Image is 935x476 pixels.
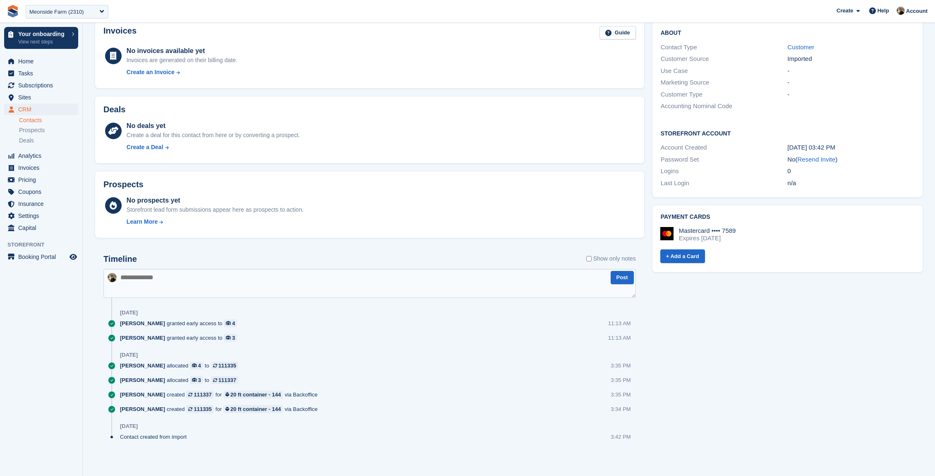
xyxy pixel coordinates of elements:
[223,405,283,413] a: 20 ft container - 144
[4,92,78,103] a: menu
[787,179,914,188] div: n/a
[218,376,236,384] div: 111337
[127,131,300,140] div: Create a deal for this contact from here or by converting a prospect.
[661,143,788,152] div: Account Created
[18,150,68,162] span: Analytics
[224,319,237,327] a: 4
[120,352,138,358] div: [DATE]
[608,334,631,342] div: 11:13 AM
[7,5,19,17] img: stora-icon-8386f47178a22dfd0bd8f6a31ec36ba5ce8667c1dd55bd0f319d3a0aa187defe.svg
[611,271,634,285] button: Post
[18,38,67,46] p: View next steps
[232,334,235,342] div: 3
[18,186,68,198] span: Coupons
[120,362,165,370] span: [PERSON_NAME]
[7,241,82,249] span: Storefront
[661,214,914,220] h2: Payment cards
[186,391,213,399] a: 111337
[18,162,68,174] span: Invoices
[661,90,788,99] div: Customer Type
[837,7,853,15] span: Create
[897,7,905,15] img: Oliver Bruce
[18,92,68,103] span: Sites
[224,334,237,342] a: 3
[4,174,78,186] a: menu
[4,68,78,79] a: menu
[787,43,814,51] a: Customer
[4,104,78,115] a: menu
[120,334,165,342] span: [PERSON_NAME]
[4,150,78,162] a: menu
[611,405,631,413] div: 3:34 PM
[661,101,788,111] div: Accounting Nominal Code
[798,156,836,163] a: Resend Invite
[29,8,84,16] div: Meonside Farm (2310)
[120,334,241,342] div: granted early access to
[787,143,914,152] div: [DATE] 03:42 PM
[661,43,788,52] div: Contact Type
[611,391,631,399] div: 3:35 PM
[103,180,144,189] h2: Prospects
[787,167,914,176] div: 0
[787,90,914,99] div: -
[661,66,788,76] div: Use Case
[787,66,914,76] div: -
[4,162,78,174] a: menu
[103,105,125,114] h2: Deals
[103,26,137,40] h2: Invoices
[120,405,165,413] span: [PERSON_NAME]
[211,376,238,384] a: 111337
[120,433,191,441] div: Contact created from import
[232,319,235,327] div: 4
[660,227,674,240] img: Mastercard Logo
[127,56,237,65] div: Invoices are generated on their billing date.
[877,7,889,15] span: Help
[18,174,68,186] span: Pricing
[230,391,281,399] div: 20 ft container - 144
[661,54,788,64] div: Customer Source
[120,376,242,384] div: allocated to
[120,423,138,430] div: [DATE]
[120,405,322,413] div: created for via Backoffice
[120,391,322,399] div: created for via Backoffice
[661,129,914,137] h2: Storefront Account
[661,167,788,176] div: Logins
[611,376,631,384] div: 3:35 PM
[4,27,78,49] a: Your onboarding View next steps
[127,217,304,226] a: Learn More
[661,179,788,188] div: Last Login
[660,249,705,263] a: + Add a Card
[19,126,45,134] span: Prospects
[194,391,211,399] div: 111337
[18,68,68,79] span: Tasks
[4,186,78,198] a: menu
[19,116,78,124] a: Contacts
[4,210,78,222] a: menu
[127,143,300,152] a: Create a Deal
[120,391,165,399] span: [PERSON_NAME]
[120,319,165,327] span: [PERSON_NAME]
[127,68,237,77] a: Create an Invoice
[108,273,117,282] img: Oliver Bruce
[103,254,137,264] h2: Timeline
[18,31,67,37] p: Your onboarding
[608,319,631,327] div: 11:13 AM
[18,251,68,263] span: Booking Portal
[190,362,203,370] a: 4
[18,80,68,91] span: Subscriptions
[127,121,300,131] div: No deals yet
[18,104,68,115] span: CRM
[19,136,78,145] a: Deals
[120,309,138,316] div: [DATE]
[127,205,304,214] div: Storefront lead form submissions appear here as prospects to action.
[796,156,838,163] span: ( )
[19,137,34,145] span: Deals
[599,26,636,40] a: Guide
[18,210,68,222] span: Settings
[4,222,78,234] a: menu
[127,143,163,152] div: Create a Deal
[18,222,68,234] span: Capital
[120,319,241,327] div: granted early access to
[186,405,213,413] a: 111335
[18,56,68,67] span: Home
